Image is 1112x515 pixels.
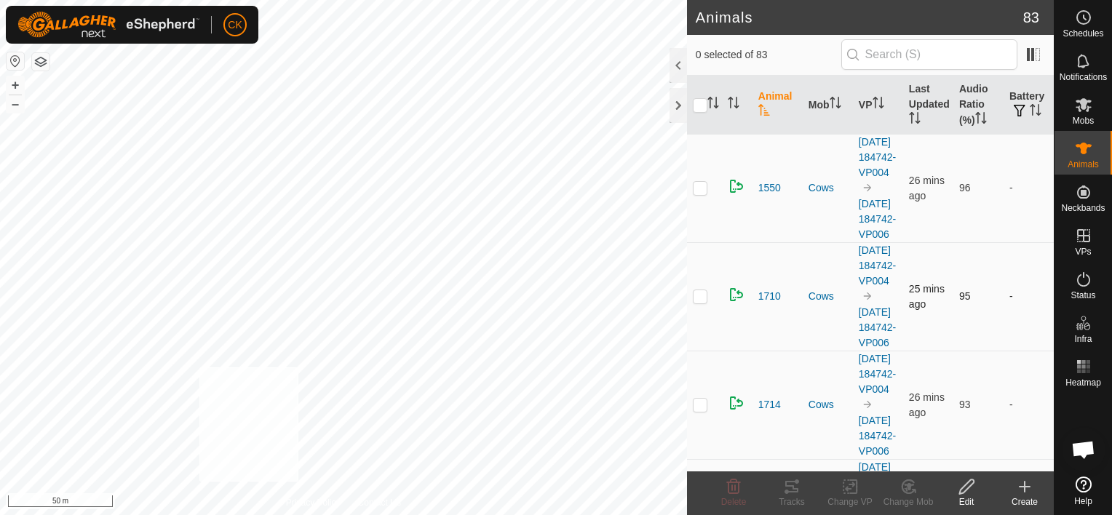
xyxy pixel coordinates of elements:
p-sorticon: Activate to sort [873,99,884,111]
span: Status [1071,291,1095,300]
span: 83 [1023,7,1039,28]
span: Delete [721,497,747,507]
button: Reset Map [7,52,24,70]
span: 19 Sept 2025, 7:43 pm [909,175,945,201]
th: VP [853,76,903,135]
img: to [862,182,873,193]
span: 19 Sept 2025, 7:43 pm [909,391,945,418]
a: Privacy Policy [286,496,341,509]
span: 0 selected of 83 [696,47,841,63]
span: 1714 [758,397,781,412]
a: [DATE] 184742-VP004 [859,136,896,178]
span: Animals [1068,160,1099,169]
span: 96 [959,182,971,193]
th: Audio Ratio (%) [953,76,1004,135]
a: [DATE] 184742-VP006 [859,306,896,348]
td: - [1004,242,1054,351]
img: returning on [728,177,745,195]
th: Last Updated [903,76,953,135]
span: CK [228,17,242,33]
span: Schedules [1063,29,1103,38]
span: Help [1074,497,1092,506]
p-sorticon: Activate to sort [830,99,841,111]
a: [DATE] 184742-VP004 [859,353,896,395]
p-sorticon: Activate to sort [975,114,987,126]
span: Heatmap [1065,378,1101,387]
th: Animal [752,76,803,135]
span: 1710 [758,289,781,304]
th: Battery [1004,76,1054,135]
span: VPs [1075,247,1091,256]
a: Help [1055,471,1112,511]
h2: Animals [696,9,1023,26]
p-sorticon: Activate to sort [909,114,921,126]
p-sorticon: Activate to sort [728,99,739,111]
span: Notifications [1060,73,1107,81]
img: to [862,399,873,410]
button: Map Layers [32,53,49,71]
div: Cows [809,289,847,304]
div: Change VP [821,495,879,508]
div: Cows [809,180,847,196]
p-sorticon: Activate to sort [707,99,719,111]
span: Infra [1074,335,1092,343]
span: Mobs [1073,116,1094,125]
div: Open chat [1062,428,1105,471]
span: 93 [959,399,971,410]
div: Create [996,495,1054,508]
a: [DATE] 184742-VP006 [859,415,896,457]
div: Cows [809,397,847,412]
th: Mob [803,76,853,135]
p-sorticon: Activate to sort [758,106,770,118]
div: Edit [937,495,996,508]
div: Tracks [763,495,821,508]
a: [DATE] 184742-VP004 [859,244,896,287]
img: returning on [728,286,745,303]
div: Change Mob [879,495,937,508]
img: returning on [728,394,745,412]
button: – [7,95,24,113]
td: - [1004,134,1054,242]
img: Gallagher Logo [17,12,199,38]
span: 19 Sept 2025, 7:44 pm [909,283,945,310]
input: Search (S) [841,39,1017,70]
span: Neckbands [1061,204,1105,212]
span: 1550 [758,180,781,196]
a: Contact Us [358,496,401,509]
img: to [862,290,873,302]
p-sorticon: Activate to sort [1030,106,1041,118]
span: 95 [959,290,971,302]
td: - [1004,351,1054,459]
button: + [7,76,24,94]
a: [DATE] 184742-VP006 [859,198,896,240]
a: [DATE] 184742-VP004 [859,461,896,503]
